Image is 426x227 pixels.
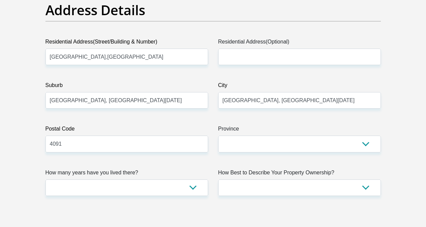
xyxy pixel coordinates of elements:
label: Province [218,125,381,136]
label: Residential Address(Street/Building & Number) [45,38,208,49]
input: Address line 2 (Optional) [218,49,381,65]
input: City [218,92,381,109]
select: Please select a value [45,179,208,196]
label: Suburb [45,81,208,92]
label: City [218,81,381,92]
select: Please Select a Province [218,136,381,152]
input: Valid residential address [45,49,208,65]
input: Postal Code [45,136,208,152]
label: Postal Code [45,125,208,136]
label: How Best to Describe Your Property Ownership? [218,169,381,179]
input: Suburb [45,92,208,109]
label: How many years have you lived there? [45,169,208,179]
select: Please select a value [218,179,381,196]
h2: Address Details [45,2,381,18]
label: Residential Address(Optional) [218,38,381,49]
